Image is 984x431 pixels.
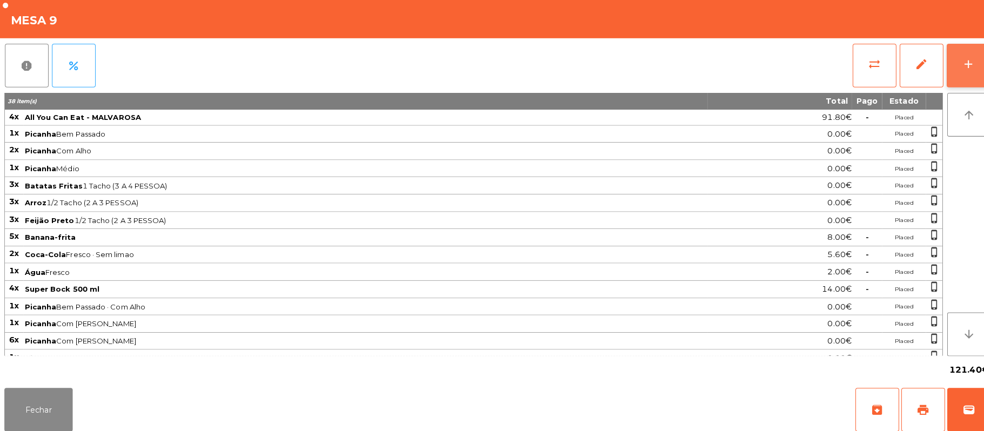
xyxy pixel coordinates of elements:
td: Placed [872,226,915,244]
span: 1x [9,297,19,307]
span: 0.00€ [818,347,842,361]
span: Picanha [24,128,56,137]
span: 0.00€ [818,193,842,208]
td: Placed [872,124,915,142]
span: 3x [9,194,19,204]
span: 1x [9,314,19,324]
span: Batatas Fritas [24,179,82,188]
span: Bem Passado · Com Alho [24,350,699,359]
span: Picanha [24,333,56,341]
span: Coca-Cola [24,247,65,256]
th: Estado [872,92,915,108]
td: Placed [872,295,915,312]
td: Placed [872,175,915,192]
span: - [856,247,859,257]
span: 1/2 Tacho (2 A 3 PESSOA) [24,213,699,222]
span: 38 item(s) [8,97,36,104]
span: phone_iphone [918,295,929,306]
span: 4x [9,110,19,120]
th: Pago [842,92,872,108]
span: phone_iphone [918,261,929,272]
span: 1/2 Tacho (2 A 3 PESSOA) [24,196,699,205]
td: Placed [872,210,915,227]
button: wallet [936,383,980,427]
button: report [5,43,48,86]
span: 0.00€ [818,125,842,140]
span: - [856,111,859,120]
span: phone_iphone [918,278,929,289]
span: Bem Passado [24,128,699,137]
span: 1x [9,126,19,136]
span: 6x [9,331,19,341]
span: 0.00€ [818,313,842,327]
span: phone_iphone [918,329,929,340]
td: Placed [872,244,915,261]
span: 91.80€ [813,109,842,123]
td: Placed [872,158,915,176]
span: 0.00€ [818,330,842,345]
span: phone_iphone [918,125,929,136]
span: 0.00€ [818,211,842,225]
td: Placed [872,329,915,346]
span: Fresco · Sem limao [24,247,699,256]
span: Médio [24,162,699,171]
span: 5x [9,228,19,238]
span: report [20,58,33,71]
td: Placed [872,260,915,278]
div: add [951,57,964,70]
span: Com [PERSON_NAME] [24,315,699,324]
h4: Mesa 9 [11,12,57,28]
span: All You Can Eat - MALVAROSA [24,111,139,120]
span: Banana-frita [24,230,75,239]
td: Placed [872,346,915,363]
span: Fresco [24,265,699,273]
span: phone_iphone [918,210,929,221]
span: percent [66,58,79,71]
i: arrow_upward [952,107,965,120]
span: phone_iphone [918,142,929,152]
span: print [906,399,919,412]
span: phone_iphone [918,346,929,357]
button: percent [51,43,95,86]
span: 1x [9,348,19,358]
span: Picanha [24,315,56,324]
span: 121.40€ [939,358,978,374]
span: phone_iphone [918,159,929,170]
span: 3x [9,212,19,221]
span: 14.00€ [813,279,842,293]
button: print [891,383,934,427]
span: 5.60€ [818,245,842,259]
td: Placed [872,278,915,295]
span: - [856,264,859,273]
span: 2x [9,143,19,153]
span: wallet [952,399,965,412]
span: Picanha [24,145,56,153]
button: add [936,43,979,86]
button: arrow_upward [936,92,980,135]
span: 1x [9,160,19,170]
span: 3x [9,177,19,187]
i: arrow_downward [952,324,965,337]
span: 0.00€ [818,142,842,157]
span: phone_iphone [918,312,929,323]
span: 8.00€ [818,227,842,242]
span: - [856,230,859,239]
span: Picanha [24,350,56,359]
button: Fechar [4,383,72,427]
span: Arroz [24,196,46,205]
span: Super Bock 500 ml [24,281,98,290]
span: 4x [9,280,19,289]
span: - [856,281,859,291]
span: phone_iphone [918,176,929,186]
span: 0.00€ [818,176,842,191]
th: Total [700,92,842,108]
span: Picanha [24,299,56,307]
span: 1 Tacho (3 A 4 PESSOA) [24,179,699,188]
span: 0.00€ [818,296,842,311]
span: 2x [9,246,19,255]
span: Feijão Preto [24,213,73,222]
button: edit [889,43,933,86]
span: Com Alho [24,145,699,153]
span: 1x [9,262,19,272]
span: Picanha [24,162,56,171]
